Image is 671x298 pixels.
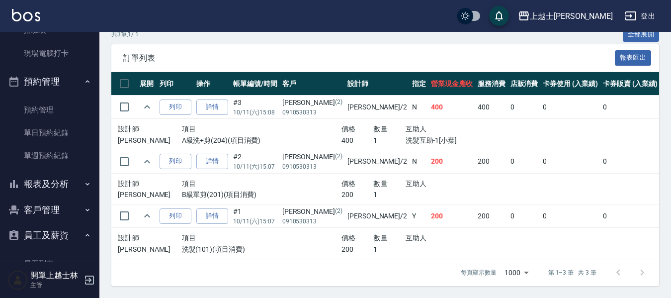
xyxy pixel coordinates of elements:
p: [PERSON_NAME] [118,135,182,146]
p: [PERSON_NAME] [118,190,182,200]
th: 帳單編號/時間 [231,72,280,96]
a: 預約管理 [4,99,95,121]
td: [PERSON_NAME] /2 [345,96,410,119]
div: [PERSON_NAME] [282,98,342,108]
th: 展開 [137,72,157,96]
p: 1 [373,244,405,255]
th: 客戶 [280,72,345,96]
button: 列印 [160,208,191,224]
button: 報表匯出 [615,50,652,66]
div: [PERSON_NAME] [282,206,342,217]
p: 0910530313 [282,108,342,117]
a: 詳情 [196,154,228,169]
th: 設計師 [345,72,410,96]
p: 1 [373,135,405,146]
td: 200 [428,150,475,173]
p: 10/11 (六) 15:08 [233,108,277,117]
span: 訂單列表 [123,53,615,63]
p: 200 [341,190,373,200]
div: 上越士[PERSON_NAME] [530,10,613,22]
p: (2) [335,152,342,162]
p: 1 [373,190,405,200]
span: 價格 [341,180,356,188]
th: 指定 [410,72,428,96]
p: (2) [335,98,342,108]
button: 上越士[PERSON_NAME] [514,6,617,26]
td: 0 [600,96,661,119]
td: #3 [231,96,280,119]
th: 服務消費 [475,72,508,96]
span: 設計師 [118,180,139,188]
a: 單日預約紀錄 [4,121,95,144]
td: 400 [475,96,508,119]
button: expand row [140,154,155,169]
span: 數量 [373,234,388,242]
td: [PERSON_NAME] /2 [345,204,410,228]
p: 主管 [30,281,81,290]
div: 1000 [501,259,532,286]
td: 0 [600,204,661,228]
button: 登出 [621,7,659,25]
span: 項目 [182,234,196,242]
td: N [410,96,428,119]
td: [PERSON_NAME] /2 [345,150,410,173]
span: 互助人 [406,180,427,188]
button: 客戶管理 [4,197,95,223]
td: 0 [540,96,600,119]
td: 0 [540,204,600,228]
p: 0910530313 [282,217,342,226]
h5: 開單上越士林 [30,271,81,281]
p: 洗髮(101)(項目消費) [182,244,341,255]
button: save [489,6,509,26]
td: 400 [428,96,475,119]
button: 列印 [160,99,191,115]
a: 報表匯出 [615,53,652,62]
a: 詳情 [196,99,228,115]
p: 第 1–3 筆 共 3 筆 [548,268,596,277]
img: Person [8,270,28,290]
button: 全部展開 [623,27,660,42]
span: 互助人 [406,234,427,242]
td: 0 [508,150,541,173]
span: 價格 [341,234,356,242]
span: 互助人 [406,125,427,133]
img: Logo [12,9,40,21]
a: 詳情 [196,208,228,224]
span: 數量 [373,125,388,133]
span: 項目 [182,125,196,133]
span: 設計師 [118,234,139,242]
th: 卡券販賣 (入業績) [600,72,661,96]
td: 200 [475,150,508,173]
p: B級單剪(201)(項目消費) [182,190,341,200]
p: [PERSON_NAME] [118,244,182,255]
button: expand row [140,208,155,223]
span: 數量 [373,180,388,188]
p: 400 [341,135,373,146]
th: 卡券使用 (入業績) [540,72,600,96]
th: 操作 [194,72,231,96]
button: 列印 [160,154,191,169]
div: [PERSON_NAME] [282,152,342,162]
a: 現場電腦打卡 [4,42,95,65]
td: #2 [231,150,280,173]
button: expand row [140,99,155,114]
td: #1 [231,204,280,228]
p: 0910530313 [282,162,342,171]
p: 200 [341,244,373,255]
td: 0 [600,150,661,173]
td: 200 [428,204,475,228]
button: 員工及薪資 [4,222,95,248]
td: 0 [508,204,541,228]
p: A級洗+剪(204)(項目消費) [182,135,341,146]
th: 店販消費 [508,72,541,96]
span: 價格 [341,125,356,133]
th: 列印 [157,72,194,96]
p: 每頁顯示數量 [461,268,497,277]
p: 洗髮互助-1[小葉] [406,135,502,146]
td: Y [410,204,428,228]
button: 報表及分析 [4,171,95,197]
td: 200 [475,204,508,228]
p: 10/11 (六) 15:07 [233,162,277,171]
button: 預約管理 [4,69,95,95]
td: 0 [540,150,600,173]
